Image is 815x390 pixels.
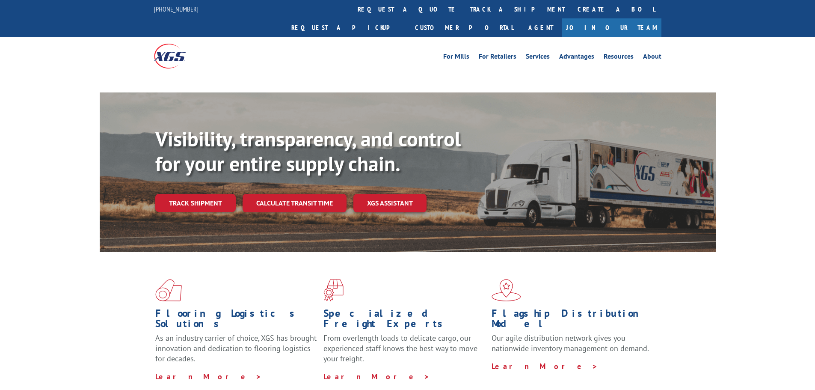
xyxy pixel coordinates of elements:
[285,18,409,37] a: Request a pickup
[155,279,182,301] img: xgs-icon-total-supply-chain-intelligence-red
[643,53,661,63] a: About
[155,333,317,363] span: As an industry carrier of choice, XGS has brought innovation and dedication to flooring logistics...
[492,279,521,301] img: xgs-icon-flagship-distribution-model-red
[443,53,469,63] a: For Mills
[562,18,661,37] a: Join Our Team
[155,372,262,381] a: Learn More >
[353,194,427,212] a: XGS ASSISTANT
[155,125,461,177] b: Visibility, transparency, and control for your entire supply chain.
[323,372,430,381] a: Learn More >
[520,18,562,37] a: Agent
[604,53,634,63] a: Resources
[323,308,485,333] h1: Specialized Freight Experts
[323,279,344,301] img: xgs-icon-focused-on-flooring-red
[243,194,347,212] a: Calculate transit time
[409,18,520,37] a: Customer Portal
[526,53,550,63] a: Services
[479,53,516,63] a: For Retailers
[492,333,649,353] span: Our agile distribution network gives you nationwide inventory management on demand.
[154,5,199,13] a: [PHONE_NUMBER]
[155,194,236,212] a: Track shipment
[323,333,485,371] p: From overlength loads to delicate cargo, our experienced staff knows the best way to move your fr...
[155,308,317,333] h1: Flooring Logistics Solutions
[492,361,598,371] a: Learn More >
[492,308,653,333] h1: Flagship Distribution Model
[559,53,594,63] a: Advantages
